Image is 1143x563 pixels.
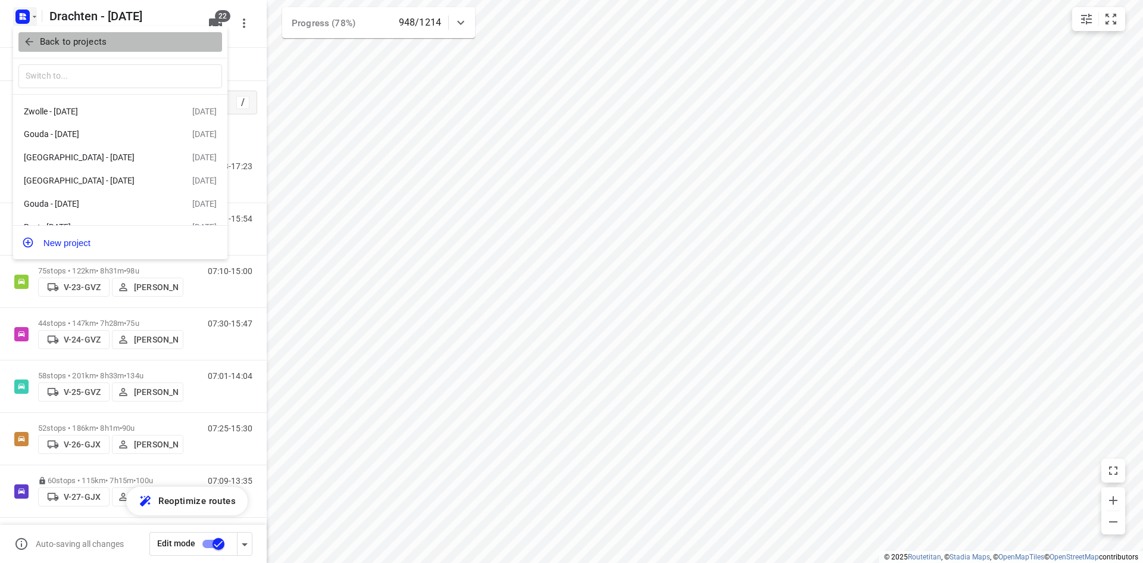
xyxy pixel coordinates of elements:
div: Gouda - [DATE] [24,129,161,139]
div: [DATE] [192,107,217,116]
div: [GEOGRAPHIC_DATA] - [DATE][DATE] [13,169,227,192]
button: New project [13,231,227,254]
div: [DATE] [192,176,217,185]
div: [GEOGRAPHIC_DATA] - [DATE] [24,176,161,185]
input: Switch to... [18,64,222,89]
button: Back to projects [18,32,222,52]
div: Gouda - [DATE][DATE] [13,192,227,216]
div: Best - [DATE][DATE] [13,216,227,239]
div: Best - [DATE] [24,222,161,232]
div: [DATE] [192,199,217,209]
div: Gouda - [DATE] [24,199,161,209]
div: [DATE] [192,222,217,232]
div: Zwolle - [DATE][DATE] [13,99,227,123]
div: Gouda - [DATE][DATE] [13,123,227,146]
div: [GEOGRAPHIC_DATA] - [DATE][DATE] [13,146,227,169]
div: [GEOGRAPHIC_DATA] - [DATE] [24,153,161,162]
div: Zwolle - [DATE] [24,107,161,116]
div: [DATE] [192,129,217,139]
div: [DATE] [192,153,217,162]
p: Back to projects [40,35,107,49]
